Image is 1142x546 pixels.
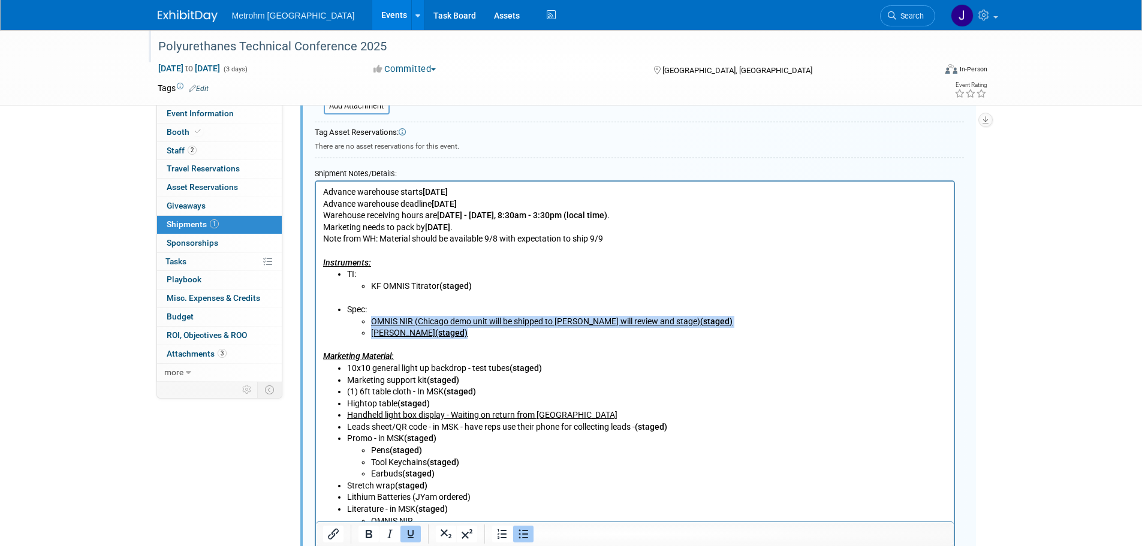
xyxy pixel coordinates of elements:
[157,253,282,271] a: Tasks
[167,330,247,340] span: ROI, Objectives & ROO
[323,526,343,542] button: Insert/edit link
[157,271,282,289] a: Playbook
[319,240,351,250] b: (staged)
[111,276,143,285] b: (staged)
[157,179,282,197] a: Asset Reservations
[164,367,183,377] span: more
[189,85,209,93] a: Edit
[157,142,282,160] a: Staff2
[165,257,186,266] span: Tasks
[158,63,221,74] span: [DATE] [DATE]
[457,526,477,542] button: Superscript
[379,526,400,542] button: Italic
[315,163,955,180] div: Shipment Notes/Details:
[55,286,631,298] li: Earbuds
[55,357,631,369] li: KF OMNIS
[167,349,227,358] span: Attachments
[31,298,631,310] li: Stretch wrap
[315,127,964,138] div: Tag Asset Reservations:
[167,219,219,229] span: Shipments
[157,123,282,141] a: Booth
[7,381,631,404] p: *Print attached advance warehouse labels
[232,11,355,20] span: Metrohm [GEOGRAPHIC_DATA]
[167,312,194,321] span: Budget
[157,364,282,382] a: more
[157,327,282,345] a: ROI, Objectives & ROO
[167,201,206,210] span: Giveaways
[158,10,218,22] img: ExhibitDay
[167,127,203,137] span: Booth
[513,526,534,542] button: Bullet list
[157,197,282,215] a: Giveaways
[100,322,132,332] b: (staged)
[31,310,631,322] li: Lithium Batteries (JYam ordered)
[195,128,201,135] i: Booth reservation complete
[167,182,238,192] span: Asset Reservations
[86,287,119,297] b: (staged)
[315,138,964,152] div: There are no asset reservations for this event.
[31,322,631,381] li: Literature - in MSK
[167,238,218,248] span: Sponsorships
[157,216,282,234] a: Shipments1
[864,62,988,80] div: Event Format
[167,108,234,118] span: Event Information
[167,146,197,155] span: Staff
[167,164,240,173] span: Travel Reservations
[167,274,201,284] span: Playbook
[945,64,957,74] img: Format-Inperson.png
[157,234,282,252] a: Sponsorships
[218,349,227,358] span: 3
[157,308,282,326] a: Budget
[158,82,209,94] td: Tags
[951,4,974,27] img: Joanne Yam
[662,66,812,75] span: [GEOGRAPHIC_DATA], [GEOGRAPHIC_DATA]
[188,146,197,155] span: 2
[492,526,513,542] button: Numbered list
[210,219,219,228] span: 1
[369,63,441,76] button: Committed
[31,251,631,298] li: Promo - in MSK
[74,264,106,273] b: (staged)
[55,275,631,287] li: Tool Keychains
[157,345,282,363] a: Attachments3
[79,299,112,309] b: (staged)
[55,263,631,275] li: Pens
[157,105,282,123] a: Event Information
[55,369,631,381] li: General Awareness
[400,526,421,542] button: Underline
[896,11,924,20] span: Search
[257,382,282,397] td: Toggle Event Tabs
[222,65,248,73] span: (3 days)
[959,65,987,74] div: In-Person
[436,526,456,542] button: Subscript
[167,293,260,303] span: Misc. Expenses & Credits
[157,289,282,307] a: Misc. Expenses & Credits
[88,252,120,261] b: (staged)
[954,82,987,88] div: Event Rating
[55,334,631,346] li: OMNIS NIR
